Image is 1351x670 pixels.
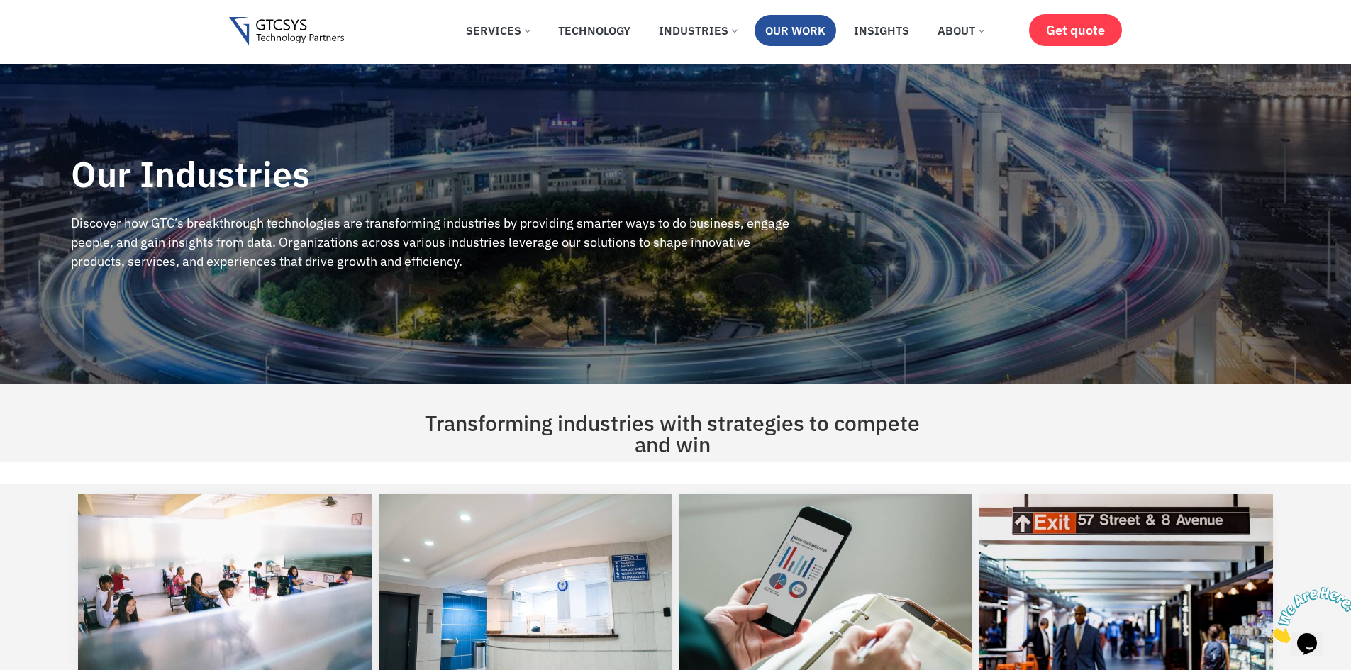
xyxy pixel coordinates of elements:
[843,15,920,46] a: Insights
[755,15,836,46] a: Our Work
[415,413,931,455] h2: Transforming industries with strategies to compete and win
[229,17,345,46] img: Gtcsys logo
[6,6,94,62] img: Chat attention grabber
[927,15,994,46] a: About
[455,15,540,46] a: Services
[1046,23,1105,38] span: Get quote
[71,157,799,192] h2: Our Industries
[71,213,799,271] div: Discover how GTC’s breakthrough technologies are transforming industries by providing smarter way...
[1263,581,1351,649] iframe: chat widget
[547,15,641,46] a: Technology
[1029,14,1122,46] a: Get quote
[648,15,747,46] a: Industries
